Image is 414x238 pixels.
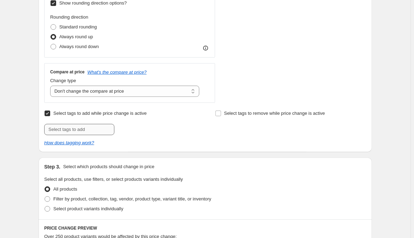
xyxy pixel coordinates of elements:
[44,163,60,170] h2: Step 3.
[59,0,127,6] span: Show rounding direction options?
[59,44,99,49] span: Always round down
[53,196,211,201] span: Filter by product, collection, tag, vendor, product type, variant title, or inventory
[53,206,123,211] span: Select product variants individually
[50,14,88,20] span: Rounding direction
[50,78,76,83] span: Change type
[44,225,366,231] h6: PRICE CHANGE PREVIEW
[53,111,147,116] span: Select tags to add while price change is active
[44,124,114,135] input: Select tags to add
[44,177,183,182] span: Select all products, use filters, or select products variants individually
[59,24,97,29] span: Standard rounding
[224,111,325,116] span: Select tags to remove while price change is active
[87,70,147,75] button: What's the compare at price?
[63,163,154,170] p: Select which products should change in price
[50,69,85,75] h3: Compare at price
[59,34,93,39] span: Always round up
[44,140,94,145] a: How does tagging work?
[53,186,77,192] span: All products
